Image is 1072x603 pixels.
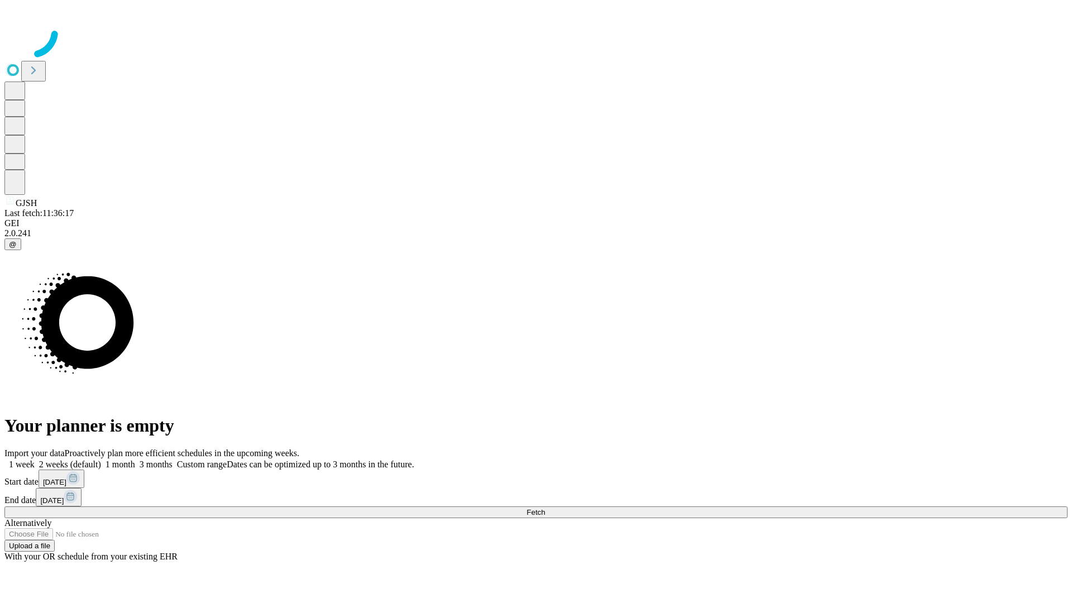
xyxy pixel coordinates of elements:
[527,508,545,516] span: Fetch
[4,552,178,561] span: With your OR schedule from your existing EHR
[177,460,227,469] span: Custom range
[43,478,66,486] span: [DATE]
[36,488,82,506] button: [DATE]
[39,470,84,488] button: [DATE]
[16,198,37,208] span: GJSH
[4,218,1068,228] div: GEI
[4,470,1068,488] div: Start date
[4,208,74,218] span: Last fetch: 11:36:17
[4,488,1068,506] div: End date
[106,460,135,469] span: 1 month
[227,460,414,469] span: Dates can be optimized up to 3 months in the future.
[4,518,51,528] span: Alternatively
[40,496,64,505] span: [DATE]
[4,506,1068,518] button: Fetch
[9,460,35,469] span: 1 week
[39,460,101,469] span: 2 weeks (default)
[4,448,65,458] span: Import your data
[4,228,1068,238] div: 2.0.241
[4,540,55,552] button: Upload a file
[65,448,299,458] span: Proactively plan more efficient schedules in the upcoming weeks.
[140,460,173,469] span: 3 months
[4,415,1068,436] h1: Your planner is empty
[4,238,21,250] button: @
[9,240,17,248] span: @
